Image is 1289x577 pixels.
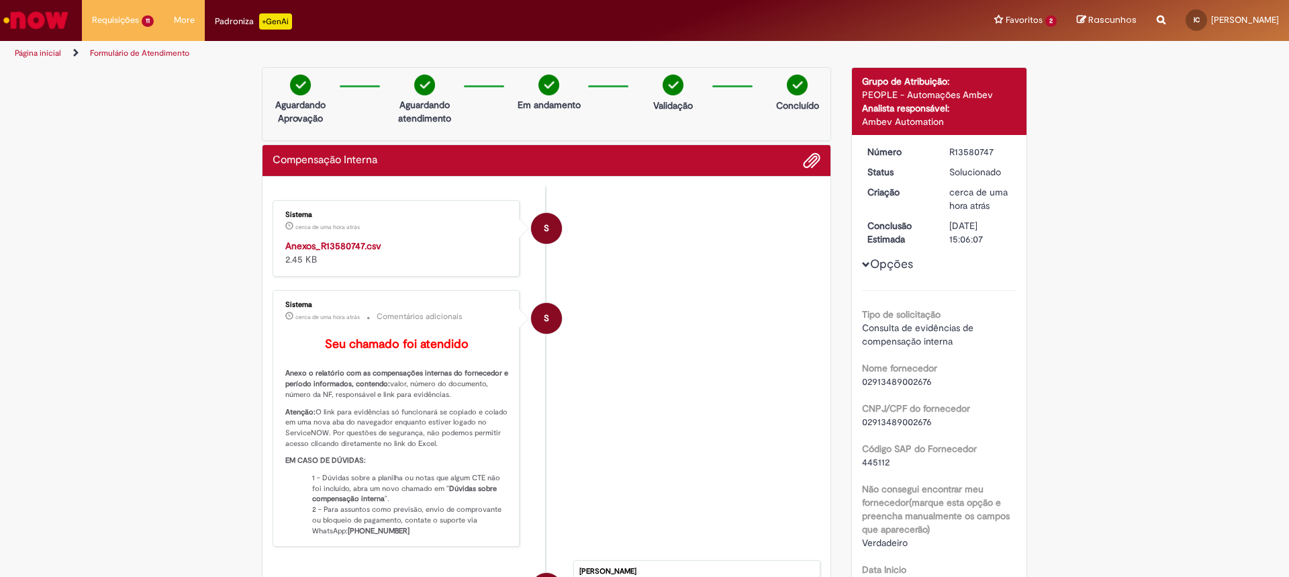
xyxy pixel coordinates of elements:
span: 02913489002676 [862,416,932,428]
div: Padroniza [215,13,292,30]
img: ServiceNow [1,7,70,34]
p: valor, número do documento, número da NF, responsável e link para evidências. [285,368,509,400]
button: Adicionar anexos [803,152,820,169]
dt: Número [857,145,940,159]
span: Favoritos [1006,13,1043,27]
div: R13580747 [949,145,1012,159]
span: Consulta de evidências de compensação interna [862,322,976,347]
li: 1 - Dúvidas sobre a planilha ou notas que algum CTE não foi incluído, abra um novo chamado em " ". [312,473,509,504]
span: IC [1194,15,1200,24]
div: Sistema [285,211,509,219]
small: Comentários adicionais [377,311,463,322]
span: More [174,13,195,27]
b: Seu chamado foi atendido [325,337,469,352]
span: S [544,302,549,335]
div: Ambev Automation [862,115,1017,128]
span: 445112 [862,456,890,468]
img: check-circle-green.png [538,75,559,95]
b: Anexo o relatório com as compensações internas do fornecedor e período informados, contendo: [285,368,510,389]
span: 11 [142,15,154,27]
span: 2 [1045,15,1057,27]
span: [PERSON_NAME] [1211,14,1279,26]
h2: Compensação Interna Histórico de tíquete [273,154,377,167]
div: [PERSON_NAME] [579,568,813,576]
a: Formulário de Atendimento [90,48,189,58]
p: Em andamento [518,98,581,112]
div: 30/09/2025 11:06:04 [949,185,1012,212]
a: Página inicial [15,48,61,58]
b: Tipo de solicitação [862,308,941,320]
p: Aguardando Aprovação [268,98,333,125]
img: check-circle-green.png [787,75,808,95]
span: 02913489002676 [862,375,932,388]
div: [DATE] 15:06:07 [949,219,1012,246]
li: 2 - Para assuntos como previsão, envio de comprovante ou bloqueio de pagamento, contate o suporte... [312,504,509,536]
dt: Criação [857,185,940,199]
div: 2.45 KB [285,239,509,266]
p: O link para evidências só funcionará se copiado e colado em uma nova aba do navegador enquanto es... [285,407,509,449]
b: Não consegui encontrar meu fornecedor(marque esta opção e preencha manualmente os campos que apar... [862,483,1010,535]
p: Aguardando atendimento [392,98,457,125]
p: Validação [653,99,693,112]
div: PEOPLE - Automações Ambev [862,88,1017,101]
div: Sistema [531,213,562,244]
div: Sistema [285,301,509,309]
p: Concluído [776,99,819,112]
time: 30/09/2025 11:07:05 [295,313,360,321]
b: Dúvidas sobre compensação interna [312,484,499,504]
img: check-circle-green.png [414,75,435,95]
dt: Status [857,165,940,179]
time: 30/09/2025 11:07:05 [295,223,360,231]
b: Atenção: [285,407,316,417]
ul: Trilhas de página [10,41,849,66]
p: +GenAi [259,13,292,30]
span: S [544,212,549,245]
div: Solucionado [949,165,1012,179]
img: check-circle-green.png [663,75,683,95]
time: 30/09/2025 11:06:04 [949,186,1008,212]
span: Verdadeiro [862,537,908,549]
span: Rascunhos [1088,13,1137,26]
span: cerca de uma hora atrás [295,223,360,231]
b: [PHONE_NUMBER] [348,526,410,536]
a: Rascunhos [1077,14,1137,27]
a: Anexos_R13580747.csv [285,240,381,252]
span: cerca de uma hora atrás [295,313,360,321]
b: Código SAP do Fornecedor [862,443,977,455]
b: Nome fornecedor [862,362,937,374]
b: EM CASO DE DÚVIDAS: [285,455,366,465]
span: Requisições [92,13,139,27]
b: Data Inicio [862,564,906,576]
img: check-circle-green.png [290,75,311,95]
div: System [531,303,562,334]
span: cerca de uma hora atrás [949,186,1008,212]
div: Analista responsável: [862,101,1017,115]
b: CNPJ/CPF do fornecedor [862,402,970,414]
div: Grupo de Atribuição: [862,75,1017,88]
dt: Conclusão Estimada [857,219,940,246]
